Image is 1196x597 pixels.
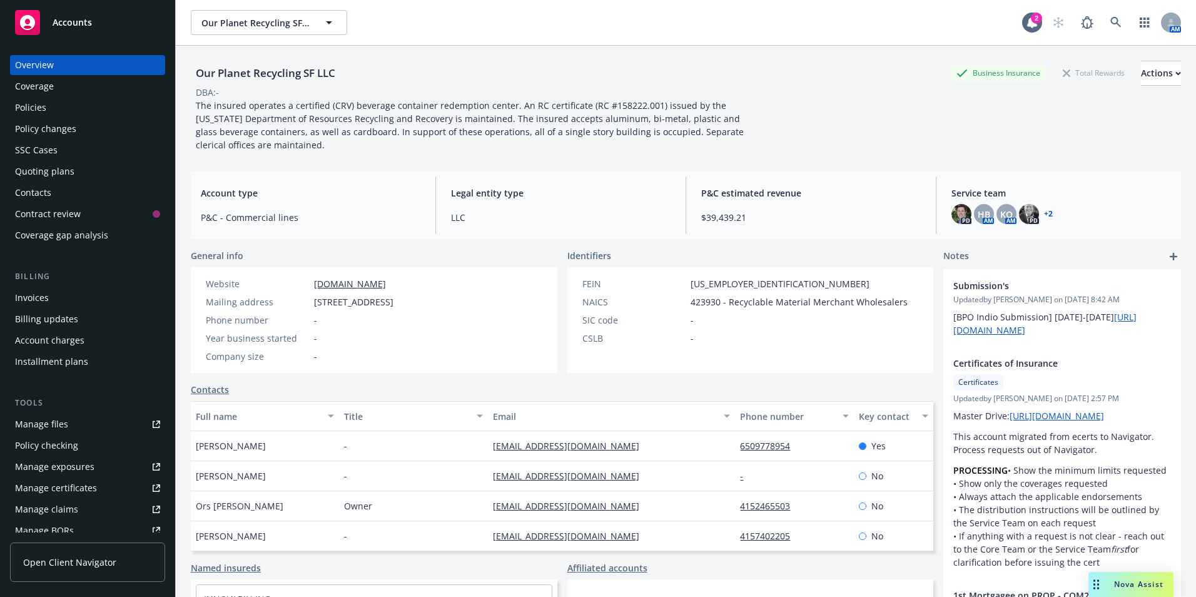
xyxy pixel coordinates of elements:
span: Ors [PERSON_NAME] [196,499,283,513]
a: Billing updates [10,309,165,329]
div: Policies [15,98,46,118]
span: [PERSON_NAME] [196,469,266,482]
span: Nova Assist [1114,579,1163,589]
a: 6509778954 [740,440,800,452]
a: - [740,470,753,482]
span: [PERSON_NAME] [196,439,266,452]
a: 4152465503 [740,500,800,512]
span: - [344,529,347,543]
a: Installment plans [10,352,165,372]
span: Accounts [53,18,92,28]
button: Full name [191,401,339,431]
div: Coverage gap analysis [15,225,108,245]
span: Yes [871,439,886,452]
span: No [871,529,883,543]
em: first [1111,543,1127,555]
a: Account charges [10,330,165,350]
span: - [691,314,694,327]
a: Overview [10,55,165,75]
div: Manage claims [15,499,78,519]
p: Master Drive: [953,409,1171,422]
button: Key contact [854,401,933,431]
div: Phone number [206,314,309,327]
div: Manage certificates [15,478,97,498]
span: - [344,469,347,482]
div: Policy checking [15,436,78,456]
div: Manage files [15,414,68,434]
span: P&C - Commercial lines [201,211,420,224]
span: Certificates [958,377,998,388]
div: Mailing address [206,295,309,309]
div: Website [206,277,309,290]
a: Accounts [10,5,165,40]
p: This account migrated from ecerts to Navigator. Process requests out of Navigator. [953,430,1171,456]
span: - [314,350,317,363]
a: Manage certificates [10,478,165,498]
div: Year business started [206,332,309,345]
div: Our Planet Recycling SF LLC [191,65,340,81]
a: Manage files [10,414,165,434]
span: General info [191,249,243,262]
span: HB [978,208,990,221]
span: The insured operates a certified (CRV) beverage container redemption center. An RC certificate (R... [196,99,746,151]
span: KO [1000,208,1013,221]
a: Policies [10,98,165,118]
div: Manage BORs [15,521,74,541]
span: $39,439.21 [701,211,921,224]
a: 4157402205 [740,530,800,542]
span: Service team [951,186,1171,200]
p: [BPO Indio Submission] [DATE]-[DATE] [953,310,1171,337]
a: Contacts [191,383,229,396]
a: Invoices [10,288,165,308]
a: Search [1103,10,1128,35]
div: Business Insurance [950,65,1046,81]
a: [EMAIL_ADDRESS][DOMAIN_NAME] [493,530,649,542]
div: Installment plans [15,352,88,372]
div: Account charges [15,330,84,350]
a: Manage exposures [10,457,165,477]
button: Email [488,401,736,431]
button: Nova Assist [1088,572,1173,597]
span: [PERSON_NAME] [196,529,266,543]
a: Start snowing [1046,10,1071,35]
button: Our Planet Recycling SF LLC [191,10,347,35]
span: P&C estimated revenue [701,186,921,200]
div: Quoting plans [15,161,74,181]
div: Drag to move [1088,572,1104,597]
a: Affiliated accounts [567,561,647,574]
a: [URL][DOMAIN_NAME] [1010,410,1104,422]
div: Manage exposures [15,457,94,477]
span: - [344,439,347,452]
div: Full name [196,410,320,423]
div: Invoices [15,288,49,308]
div: Email [493,410,717,423]
span: Open Client Navigator [23,556,116,569]
button: Actions [1141,61,1181,86]
a: [EMAIL_ADDRESS][DOMAIN_NAME] [493,470,649,482]
span: - [314,332,317,345]
span: Updated by [PERSON_NAME] on [DATE] 8:42 AM [953,294,1171,305]
div: SSC Cases [15,140,58,160]
a: SSC Cases [10,140,165,160]
span: - [691,332,694,345]
span: Submission's [953,279,1138,292]
div: Certificates of InsuranceCertificatesUpdatedby [PERSON_NAME] on [DATE] 2:57 PMMaster Drive:[URL][... [943,347,1181,579]
a: Quoting plans [10,161,165,181]
a: Report a Bug [1075,10,1100,35]
div: Title [344,410,469,423]
a: Coverage [10,76,165,96]
span: - [314,314,317,327]
div: Coverage [15,76,54,96]
div: DBA: - [196,86,219,99]
a: Manage claims [10,499,165,519]
span: Account type [201,186,420,200]
span: LLC [451,211,671,224]
a: Contract review [10,204,165,224]
div: Phone number [740,410,835,423]
div: Key contact [859,410,915,423]
div: Contract review [15,204,81,224]
a: Policy checking [10,436,165,456]
a: Named insureds [191,561,261,574]
button: Title [339,401,487,431]
div: Total Rewards [1057,65,1131,81]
